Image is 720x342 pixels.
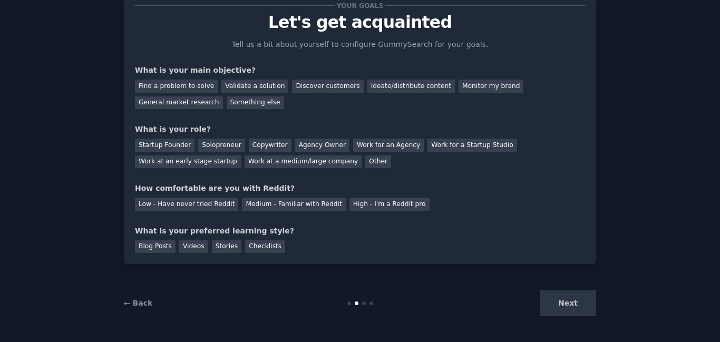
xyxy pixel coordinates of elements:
div: What is your role? [135,124,585,135]
div: Medium - Familiar with Reddit [242,198,345,211]
div: Work at an early stage startup [135,155,241,169]
div: Blog Posts [135,240,176,253]
div: General market research [135,96,223,110]
div: High - I'm a Reddit pro [349,198,430,211]
div: Ideate/distribute content [367,80,455,93]
div: What is your preferred learning style? [135,226,585,237]
div: How comfortable are you with Reddit? [135,183,585,194]
div: Other [365,155,391,169]
div: Checklists [245,240,285,253]
div: Work for a Startup Studio [427,139,517,152]
div: Find a problem to solve [135,80,218,93]
div: Stories [212,240,241,253]
a: ← Back [124,299,152,307]
p: Let's get acquainted [135,13,585,32]
div: Startup Founder [135,139,194,152]
div: Something else [227,96,284,110]
div: Monitor my brand [459,80,523,93]
div: Work for an Agency [353,139,424,152]
div: Videos [179,240,208,253]
div: Validate a solution [221,80,288,93]
p: Tell us a bit about yourself to configure GummySearch for your goals. [227,39,493,50]
div: Agency Owner [295,139,349,152]
div: Work at a medium/large company [245,155,362,169]
div: Low - Have never tried Reddit [135,198,238,211]
div: What is your main objective? [135,65,585,76]
div: Discover customers [292,80,363,93]
div: Solopreneur [198,139,245,152]
div: Copywriter [249,139,291,152]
